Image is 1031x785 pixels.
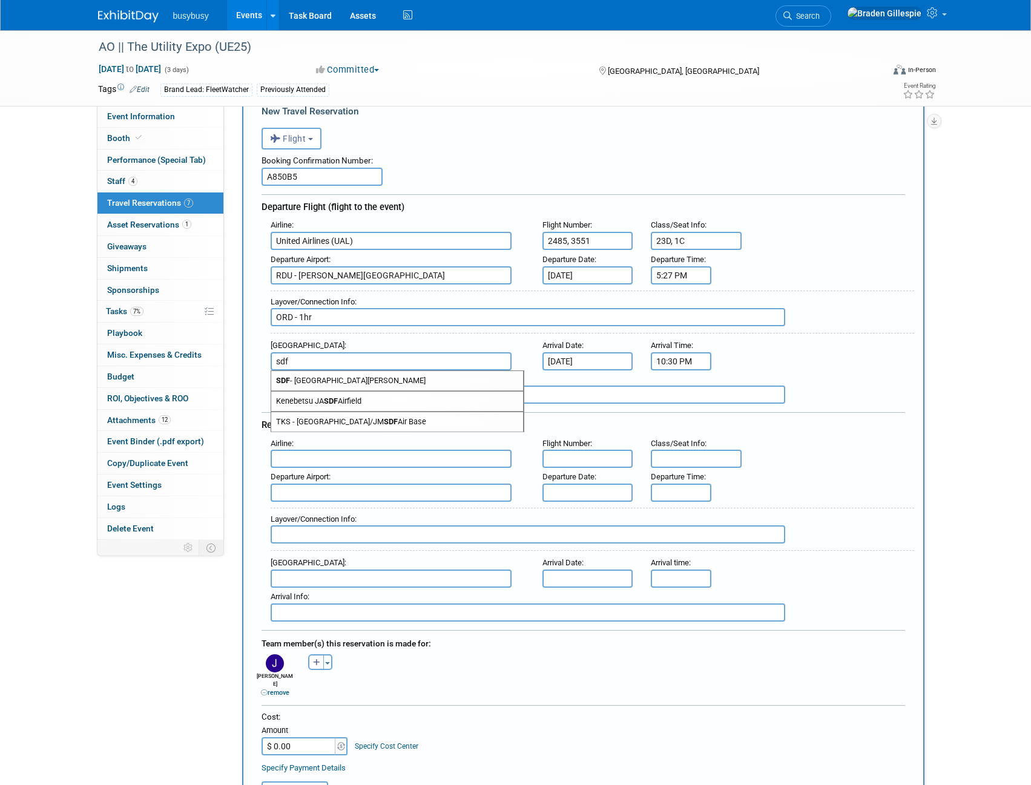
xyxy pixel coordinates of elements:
[271,439,292,448] span: Airline
[271,392,523,411] span: Kenebetsu JA Airfield
[97,301,223,322] a: Tasks7%
[271,472,329,481] span: Departure Airport
[97,453,223,474] a: Copy/Duplicate Event
[107,393,188,403] span: ROI, Objectives & ROO
[7,5,626,18] body: Rich Text Area. Press ALT-0 for help.
[97,496,223,517] a: Logs
[651,439,705,448] span: Class/Seat Info
[776,5,831,27] a: Search
[130,307,143,316] span: 7%
[262,711,905,723] div: Cost:
[107,176,137,186] span: Staff
[136,134,142,141] i: Booth reservation complete
[107,285,159,295] span: Sponsorships
[97,214,223,235] a: Asset Reservations1
[542,220,592,229] small: :
[107,133,144,143] span: Booth
[542,341,582,350] span: Arrival Date
[107,155,206,165] span: Performance (Special Tab)
[255,672,295,697] div: [PERSON_NAME]
[107,241,147,251] span: Giveaways
[271,592,308,601] span: Arrival Info
[270,134,306,143] span: Flight
[97,344,223,366] a: Misc. Expenses & Credits
[355,742,418,751] a: Specify Cost Center
[271,558,344,567] span: [GEOGRAPHIC_DATA]
[261,689,289,697] a: remove
[262,202,404,212] span: Departure Flight (flight to the event)
[271,341,344,350] span: [GEOGRAPHIC_DATA]
[262,105,905,118] div: New Travel Reservation
[271,220,292,229] span: Airline
[651,558,689,567] span: Arrival time
[159,415,171,424] span: 12
[160,84,252,96] div: Brand Lead: FleetWatcher
[107,415,171,425] span: Attachments
[182,220,191,229] span: 1
[97,410,223,431] a: Attachments12
[542,472,595,481] span: Departure Date
[94,36,865,58] div: AO || The Utility Expo (UE25)
[130,85,150,94] a: Edit
[257,84,329,96] div: Previously Attended
[792,11,820,21] span: Search
[651,255,706,264] small: :
[262,128,321,149] button: Flight
[262,149,905,168] div: Booking Confirmation Number:
[271,412,523,432] span: TKS - [GEOGRAPHIC_DATA]/JM Air Base
[271,439,294,448] small: :
[651,472,706,481] small: :
[178,540,199,556] td: Personalize Event Tab Strip
[271,220,294,229] small: :
[124,64,136,74] span: to
[97,106,223,127] a: Event Information
[106,306,143,316] span: Tasks
[97,171,223,192] a: Staff4
[271,255,329,264] span: Departure Airport
[107,263,148,273] span: Shipments
[97,192,223,214] a: Travel Reservations7
[651,341,691,350] span: Arrival Time
[97,431,223,452] a: Event Binder (.pdf export)
[271,255,331,264] small: :
[608,67,759,76] span: [GEOGRAPHIC_DATA], [GEOGRAPHIC_DATA]
[107,480,162,490] span: Event Settings
[651,472,704,481] span: Departure Time
[903,83,935,89] div: Event Rating
[97,149,223,171] a: Performance (Special Tab)
[271,558,346,567] small: :
[271,371,523,390] span: - [GEOGRAPHIC_DATA][PERSON_NAME]
[262,419,363,430] span: Return Flight (flight back)
[542,439,592,448] small: :
[97,388,223,409] a: ROI, Objectives & ROO
[98,64,162,74] span: [DATE] [DATE]
[97,518,223,539] a: Delete Event
[271,297,355,306] span: Layover/Connection Info
[651,558,691,567] small: :
[97,475,223,496] a: Event Settings
[107,328,142,338] span: Playbook
[266,654,284,672] img: J.jpg
[97,366,223,387] a: Budget
[107,198,193,208] span: Travel Reservations
[542,439,590,448] span: Flight Number
[542,255,595,264] span: Departure Date
[97,258,223,279] a: Shipments
[107,111,175,121] span: Event Information
[271,472,331,481] small: :
[542,220,590,229] span: Flight Number
[128,177,137,186] span: 4
[271,341,346,350] small: :
[107,436,204,446] span: Event Binder (.pdf export)
[107,458,188,468] span: Copy/Duplicate Event
[907,65,936,74] div: In-Person
[262,763,346,772] a: Specify Payment Details
[163,66,189,74] span: (3 days)
[651,220,707,229] small: :
[542,255,596,264] small: :
[107,372,134,381] span: Budget
[199,540,223,556] td: Toggle Event Tabs
[271,297,357,306] small: :
[384,417,398,426] strong: SDF
[542,472,596,481] small: :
